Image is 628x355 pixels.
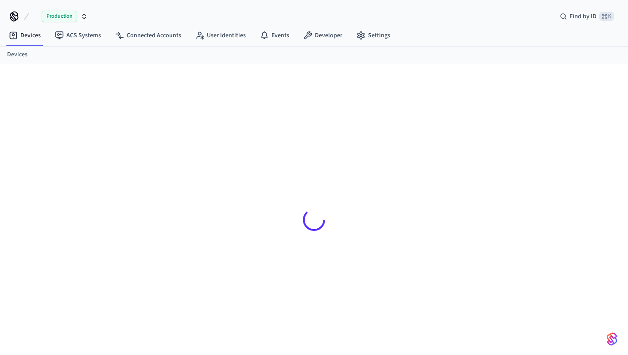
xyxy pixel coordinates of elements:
[553,8,621,24] div: Find by ID⌘ K
[42,11,77,22] span: Production
[2,27,48,43] a: Devices
[570,12,597,21] span: Find by ID
[188,27,253,43] a: User Identities
[349,27,397,43] a: Settings
[599,12,614,21] span: ⌘ K
[108,27,188,43] a: Connected Accounts
[253,27,296,43] a: Events
[607,332,617,346] img: SeamLogoGradient.69752ec5.svg
[296,27,349,43] a: Developer
[7,50,27,59] a: Devices
[48,27,108,43] a: ACS Systems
